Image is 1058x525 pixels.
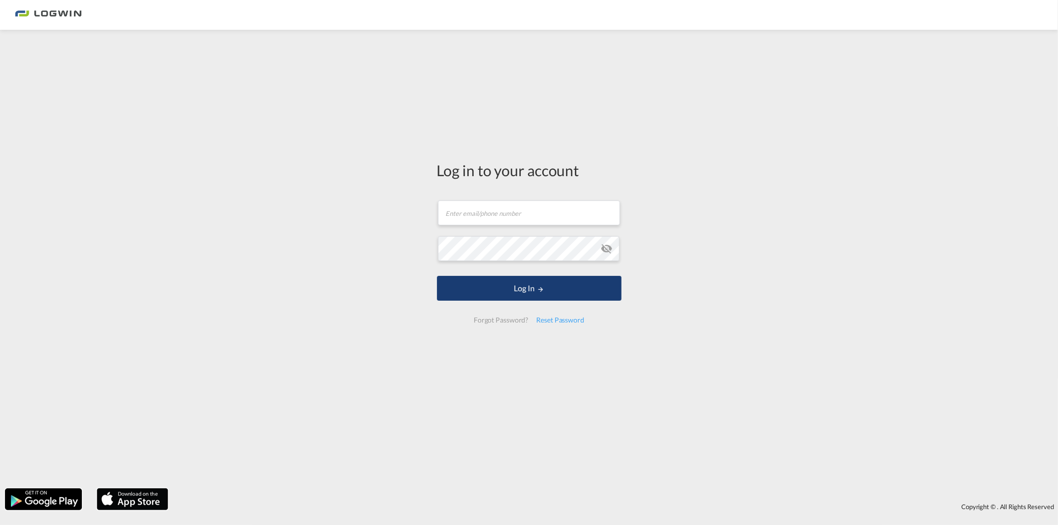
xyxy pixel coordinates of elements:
[532,311,588,329] div: Reset Password
[470,311,532,329] div: Forgot Password?
[438,200,620,225] input: Enter email/phone number
[15,4,82,26] img: bc73a0e0d8c111efacd525e4c8ad7d32.png
[437,160,622,181] div: Log in to your account
[437,276,622,301] button: LOGIN
[601,243,613,255] md-icon: icon-eye-off
[173,498,1058,515] div: Copyright © . All Rights Reserved
[96,487,169,511] img: apple.png
[4,487,83,511] img: google.png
